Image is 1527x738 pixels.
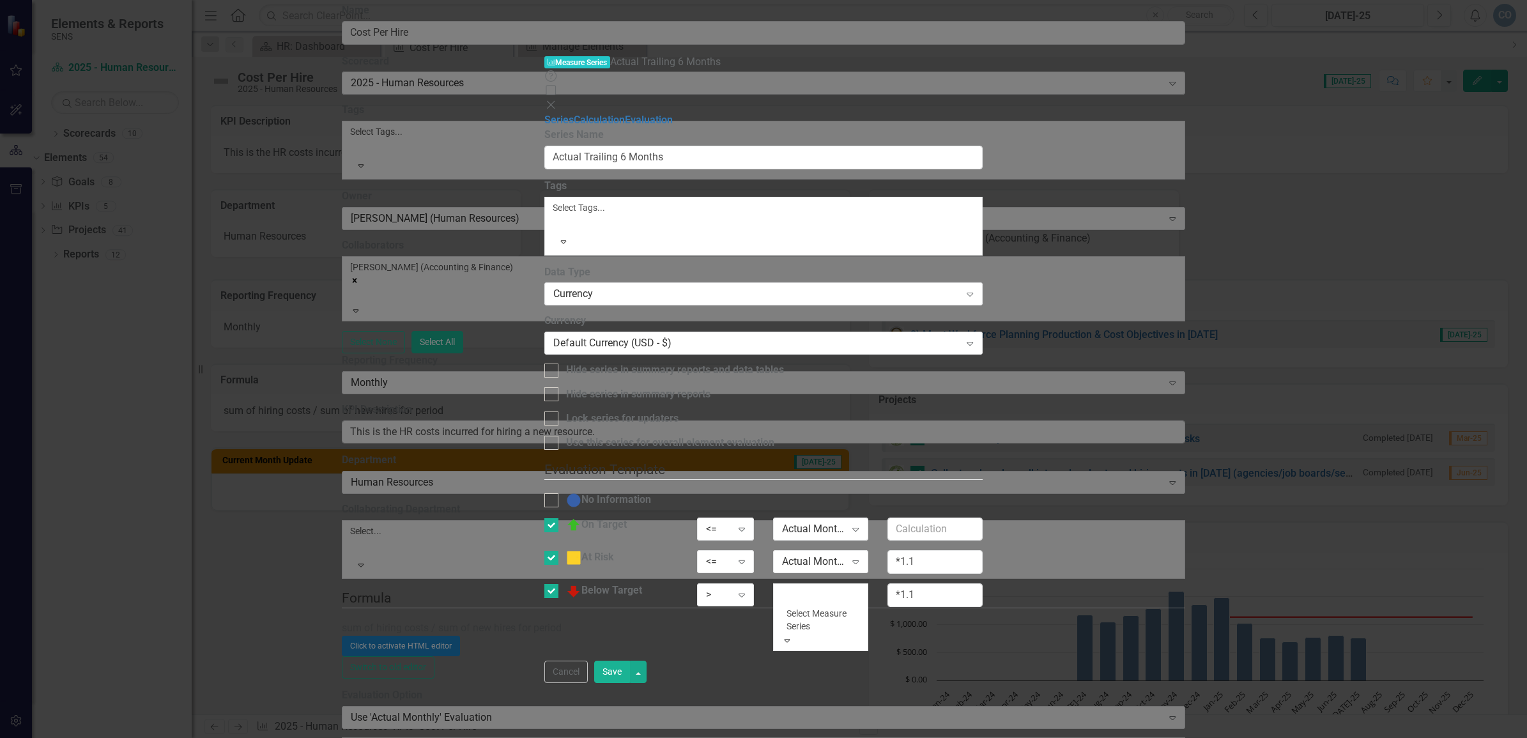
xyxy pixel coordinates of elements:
[566,493,651,508] div: No Information
[544,128,982,142] label: Series Name
[782,555,845,569] div: Actual Monthly
[566,493,581,508] img: No Information
[544,265,982,280] label: Data Type
[553,336,960,351] div: Default Currency (USD - $)
[887,550,983,574] input: Calculation
[574,114,625,126] a: Calculation
[566,583,581,599] img: Below Target
[544,179,982,194] label: Tags
[594,661,630,683] button: Save
[566,518,627,533] div: On Target
[544,314,982,328] label: Currency
[566,550,581,565] img: At Risk
[544,146,982,169] input: Series Name
[566,583,642,599] div: Below Target
[610,56,721,68] span: Actual Trailing 6 Months
[566,550,614,565] div: At Risk
[566,436,774,450] div: Use this series for overall element evaluation
[566,411,679,426] div: Lock series for updaters
[544,460,982,480] legend: Evaluation Template
[706,555,732,569] div: <=
[887,583,983,607] input: Calculation
[544,661,588,683] button: Cancel
[566,518,581,533] img: On Target
[553,201,974,214] div: Select Tags...
[782,521,845,536] div: Actual Monthly
[625,114,673,126] a: Evaluation
[544,114,574,126] a: Series
[553,287,960,302] div: Currency
[706,588,732,603] div: >
[787,607,855,633] div: Select Measure Series
[566,363,784,378] div: Hide series in summary reports and data tables
[887,518,983,541] input: Calculation
[566,387,710,402] div: Hide series in summary reports
[544,56,610,68] span: Measure Series
[706,521,732,536] div: <=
